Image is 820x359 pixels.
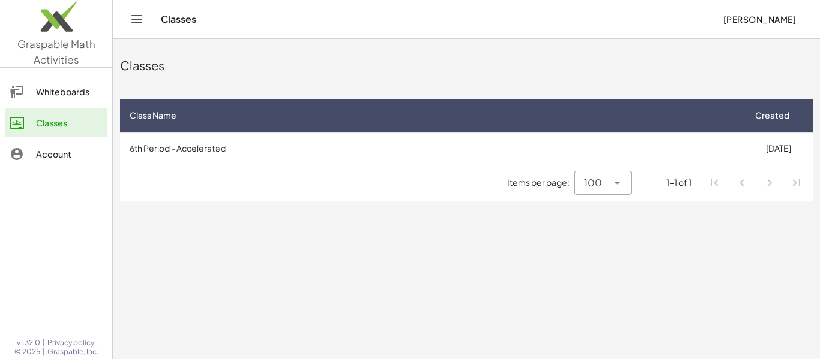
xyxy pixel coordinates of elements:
div: Whiteboards [36,85,103,99]
span: [PERSON_NAME] [723,14,796,25]
a: Whiteboards [5,77,107,106]
span: | [43,347,45,357]
span: Graspable, Inc. [47,347,98,357]
span: v1.32.0 [17,338,40,348]
button: Toggle navigation [127,10,146,29]
div: Account [36,147,103,161]
button: [PERSON_NAME] [713,8,806,30]
td: 6th Period - Accelerated [120,132,744,164]
span: 100 [584,176,602,190]
div: Classes [120,57,813,74]
span: © 2025 [14,347,40,357]
div: Classes [36,116,103,130]
span: | [43,338,45,348]
a: Account [5,140,107,168]
a: Classes [5,108,107,137]
span: Class Name [130,109,176,122]
nav: Pagination Navigation [701,169,810,197]
span: Items per page: [507,176,574,189]
span: Graspable Math Activities [17,37,95,66]
div: 1-1 of 1 [666,176,692,189]
a: Privacy policy [47,338,98,348]
span: Created [755,109,789,122]
td: [DATE] [744,132,813,164]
